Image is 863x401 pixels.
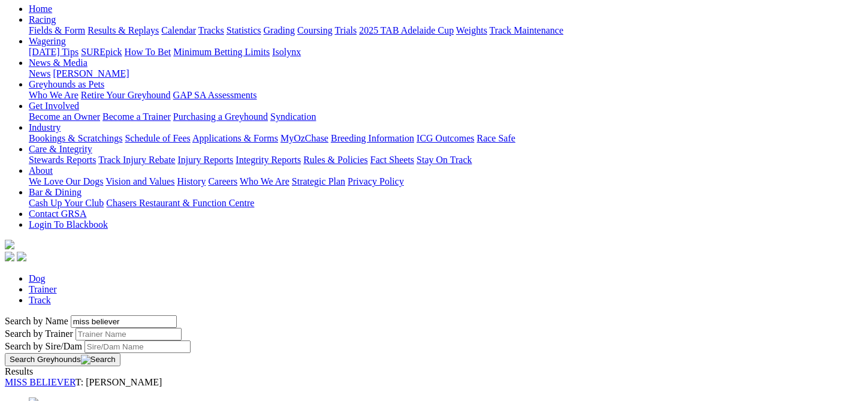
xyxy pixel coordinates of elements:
a: We Love Our Dogs [29,176,103,186]
a: MISS BELIEVER [5,377,76,387]
input: Search by Sire/Dam name [85,340,191,353]
button: Search Greyhounds [5,353,120,366]
a: Track Injury Rebate [98,155,175,165]
label: Search by Name [5,316,68,326]
div: Greyhounds as Pets [29,90,858,101]
a: Wagering [29,36,66,46]
a: Retire Your Greyhound [81,90,171,100]
a: Chasers Restaurant & Function Centre [106,198,254,208]
div: Results [5,366,858,377]
a: Track [29,295,51,305]
a: Calendar [161,25,196,35]
a: MyOzChase [280,133,328,143]
a: Coursing [297,25,333,35]
a: Strategic Plan [292,176,345,186]
a: GAP SA Assessments [173,90,257,100]
a: Industry [29,122,61,132]
a: Injury Reports [177,155,233,165]
a: [DATE] Tips [29,47,79,57]
a: Track Maintenance [490,25,563,35]
a: Stay On Track [417,155,472,165]
a: Become a Trainer [102,111,171,122]
a: Racing [29,14,56,25]
a: Fact Sheets [370,155,414,165]
a: Results & Replays [87,25,159,35]
div: Industry [29,133,858,144]
div: Wagering [29,47,858,58]
a: Get Involved [29,101,79,111]
a: Applications & Forms [192,133,278,143]
a: Rules & Policies [303,155,368,165]
input: Search by Trainer name [76,328,182,340]
input: Search by Greyhound name [71,315,177,328]
a: Cash Up Your Club [29,198,104,208]
img: Search [81,355,116,364]
a: Fields & Form [29,25,85,35]
a: Bookings & Scratchings [29,133,122,143]
a: Greyhounds as Pets [29,79,104,89]
a: News & Media [29,58,87,68]
div: About [29,176,858,187]
a: Careers [208,176,237,186]
a: History [177,176,206,186]
a: About [29,165,53,176]
a: [PERSON_NAME] [53,68,129,79]
a: Care & Integrity [29,144,92,154]
div: T: [PERSON_NAME] [5,377,858,388]
a: Privacy Policy [348,176,404,186]
a: Become an Owner [29,111,100,122]
a: Home [29,4,52,14]
a: Dog [29,273,46,284]
a: 2025 TAB Adelaide Cup [359,25,454,35]
a: ICG Outcomes [417,133,474,143]
a: Isolynx [272,47,301,57]
a: Minimum Betting Limits [173,47,270,57]
a: Vision and Values [105,176,174,186]
a: SUREpick [81,47,122,57]
a: Contact GRSA [29,209,86,219]
a: Stewards Reports [29,155,96,165]
a: Bar & Dining [29,187,82,197]
a: Syndication [270,111,316,122]
div: Racing [29,25,858,36]
a: Tracks [198,25,224,35]
a: Statistics [227,25,261,35]
label: Search by Trainer [5,328,73,339]
a: News [29,68,50,79]
div: News & Media [29,68,858,79]
div: Bar & Dining [29,198,858,209]
a: Breeding Information [331,133,414,143]
img: facebook.svg [5,252,14,261]
a: Purchasing a Greyhound [173,111,268,122]
a: Grading [264,25,295,35]
a: Weights [456,25,487,35]
a: Trials [334,25,357,35]
a: How To Bet [125,47,171,57]
a: Who We Are [29,90,79,100]
div: Care & Integrity [29,155,858,165]
a: Schedule of Fees [125,133,190,143]
a: Trainer [29,284,57,294]
a: Who We Are [240,176,289,186]
a: Race Safe [476,133,515,143]
img: twitter.svg [17,252,26,261]
a: Login To Blackbook [29,219,108,230]
a: Integrity Reports [236,155,301,165]
div: Get Involved [29,111,858,122]
img: logo-grsa-white.png [5,240,14,249]
label: Search by Sire/Dam [5,341,82,351]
